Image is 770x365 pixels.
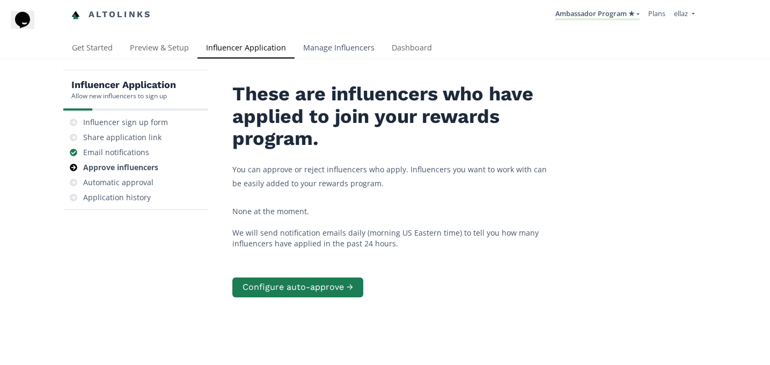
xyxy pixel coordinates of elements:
button: Configure auto-approve → [232,278,363,297]
a: Altolinks [71,6,152,24]
a: Preview & Setup [121,38,197,60]
div: Email notifications [83,147,149,158]
div: Application history [83,192,151,203]
a: ellaz [674,9,694,21]
iframe: chat widget [11,11,45,43]
div: Allow new influencers to sign up [71,91,176,100]
div: Automatic approval [83,177,153,188]
div: None at the moment. We will send notification emails daily (morning US Eastern time) to tell you ... [232,206,554,249]
p: You can approve or reject influencers who apply. Influencers you want to work with can be easily ... [232,163,554,189]
a: Ambassador Program ★ [555,9,640,20]
div: Share application link [83,132,162,143]
span: ellaz [674,9,688,18]
div: Influencer sign up form [83,117,168,128]
img: favicon-32x32.png [71,11,80,19]
h2: These are influencers who have applied to join your rewards program. [232,83,554,150]
a: Manage Influencers [295,38,383,60]
a: Plans [648,9,665,18]
div: Approve influencers [83,162,158,173]
a: Influencer Application [197,38,295,60]
a: Get Started [63,38,121,60]
h5: Influencer Application [71,78,176,91]
a: Dashboard [383,38,441,60]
